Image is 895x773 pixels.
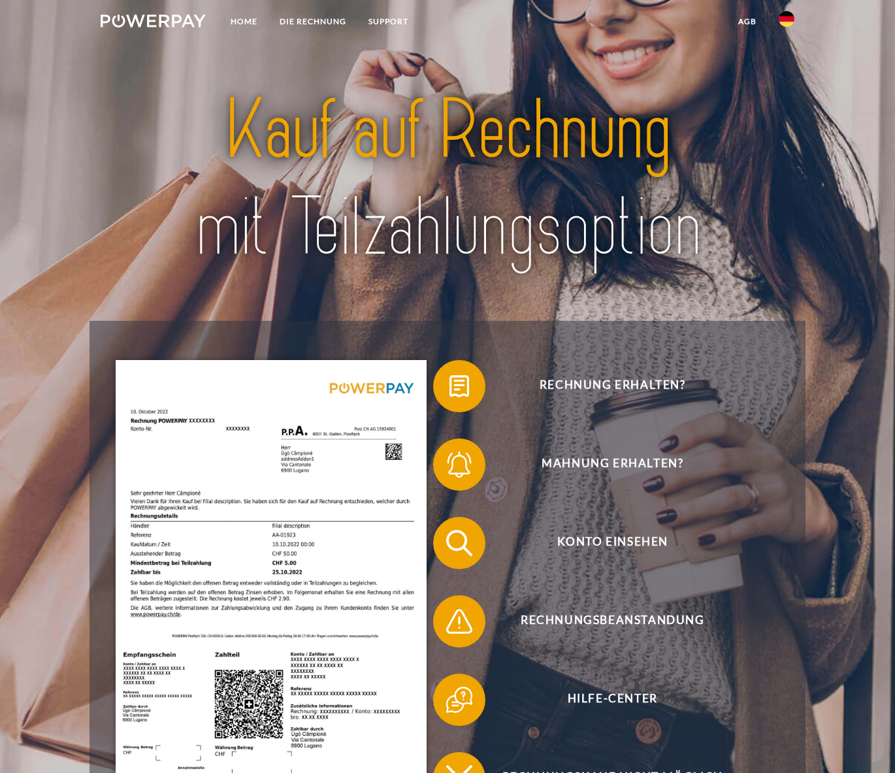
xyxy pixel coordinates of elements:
[433,438,773,491] button: Mahnung erhalten?
[453,438,773,491] span: Mahnung erhalten?
[443,370,476,403] img: qb_bill.svg
[443,683,476,716] img: qb_help.svg
[220,10,268,33] a: Home
[443,448,476,481] img: qb_bell.svg
[453,674,773,726] span: Hilfe-Center
[453,360,773,412] span: Rechnung erhalten?
[779,11,794,27] img: de
[357,10,419,33] a: SUPPORT
[433,595,773,648] button: Rechnungsbeanstandung
[268,10,357,33] a: DIE RECHNUNG
[443,527,476,559] img: qb_search.svg
[433,517,773,569] button: Konto einsehen
[443,605,476,638] img: qb_warning.svg
[453,595,773,648] span: Rechnungsbeanstandung
[101,14,206,27] img: logo-powerpay-white.svg
[433,674,773,726] button: Hilfe-Center
[843,721,885,763] iframe: Schaltfläche zum Öffnen des Messaging-Fensters
[727,10,768,33] a: agb
[453,517,773,569] span: Konto einsehen
[433,360,773,412] button: Rechnung erhalten?
[135,77,760,281] img: title-powerpay_de.svg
